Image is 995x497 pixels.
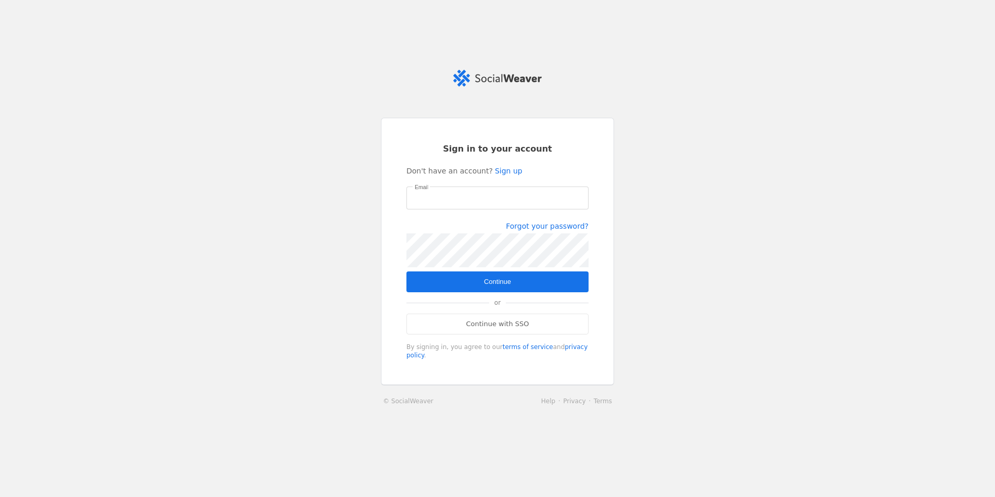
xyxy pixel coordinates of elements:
[415,182,428,192] mat-label: Email
[563,397,585,405] a: Privacy
[406,271,589,292] button: Continue
[555,396,563,406] li: ·
[541,397,555,405] a: Help
[586,396,594,406] li: ·
[406,343,589,359] div: By signing in, you agree to our and .
[383,396,433,406] a: © SocialWeaver
[489,292,506,313] span: or
[484,277,511,287] span: Continue
[415,192,580,204] input: Email
[406,166,493,176] span: Don't have an account?
[406,343,588,359] a: privacy policy
[506,222,589,230] a: Forgot your password?
[406,314,589,334] a: Continue with SSO
[503,343,553,351] a: terms of service
[443,143,552,155] span: Sign in to your account
[594,397,612,405] a: Terms
[495,166,522,176] a: Sign up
